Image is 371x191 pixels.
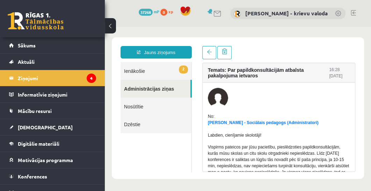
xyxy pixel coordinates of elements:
[9,119,96,135] a: [DEMOGRAPHIC_DATA]
[16,71,87,89] a: Nosūtītie
[160,9,176,14] a: 0 xp
[234,10,241,17] img: Ludmila Ziediņa - krievu valoda
[139,9,153,16] span: 37268
[16,89,87,106] a: Dzēstie
[18,173,47,179] span: Konferences
[9,152,96,168] a: Motivācijas programma
[18,42,36,48] span: Sākums
[18,140,59,147] span: Digitālie materiāli
[18,70,96,86] legend: Ziņojumi
[18,108,52,114] span: Mācību resursi
[160,9,167,16] span: 0
[103,93,214,98] a: [PERSON_NAME] - Sociālais pedagogs (Administratori)
[16,19,87,32] a: Jauns ziņojums
[8,12,64,30] a: Rīgas 1. Tālmācības vidusskola
[18,59,35,65] span: Aktuāli
[9,86,96,102] a: Informatīvie ziņojumi
[103,105,245,112] p: Labdien, cienījamie skolotāji!
[16,35,87,53] a: 2Ienākošie
[16,53,86,71] a: Administrācijas ziņas
[103,40,224,52] h4: Temats: Par papildkonsultācijām atbalsta pakalpojuma ietvaros
[18,157,73,163] span: Motivācijas programma
[224,40,245,52] div: 16:28 [DATE]
[74,39,83,47] span: 2
[18,86,96,102] legend: Informatīvie ziņojumi
[9,103,96,119] a: Mācību resursi
[245,10,328,17] a: [PERSON_NAME] - krievu valoda
[9,54,96,70] a: Aktuāli
[139,9,159,14] a: 37268 mP
[9,168,96,184] a: Konferences
[103,86,245,93] div: No:
[18,124,73,130] span: [DEMOGRAPHIC_DATA]
[154,9,159,14] span: mP
[168,9,173,14] span: xp
[87,74,96,83] i: 4
[9,70,96,86] a: Ziņojumi4
[9,37,96,53] a: Sākums
[103,61,123,81] img: Dagnija Gaubšteina - Sociālais pedagogs
[103,117,245,161] p: Vispirms pateicos par jūsu pacietību, pieslēdzoties papildkonsultācijām, kurās mūsu skolas un cit...
[9,136,96,152] a: Digitālie materiāli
